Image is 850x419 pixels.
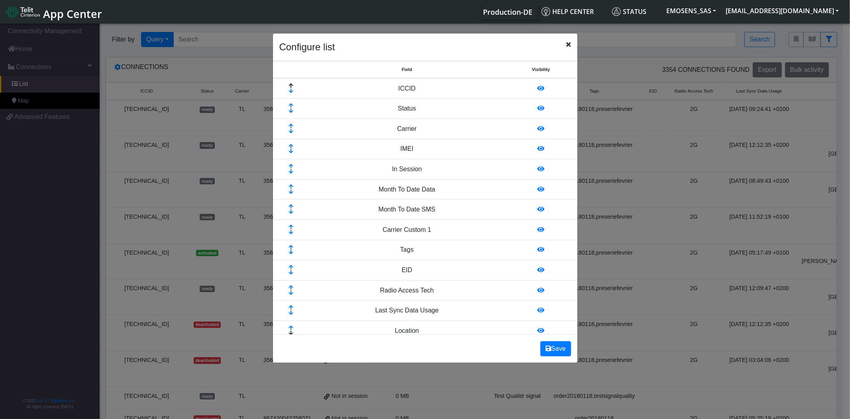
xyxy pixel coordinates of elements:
[309,119,505,139] td: Carrier
[309,219,505,240] td: Carrier Custom 1
[279,40,335,54] h4: Configure list
[309,280,505,300] td: Radio Access Tech
[567,40,571,49] span: Close
[309,159,505,180] td: In Session
[483,7,532,17] span: Production-DE
[309,99,505,119] td: Status
[6,6,40,18] img: logo-telit-cinterion-gw-new.png
[505,61,577,78] th: Visibility
[662,4,721,18] button: EMOSENS_SAS
[309,260,505,281] td: EID
[309,61,505,78] th: Field
[309,240,505,260] td: Tags
[309,179,505,200] td: Month To Date Data
[612,7,621,16] img: status.svg
[483,4,532,20] a: Your current platform instance
[721,4,844,18] button: [EMAIL_ADDRESS][DOMAIN_NAME]
[540,341,571,356] button: Save
[612,7,646,16] span: Status
[309,300,505,321] td: Last Sync Data Usage
[309,139,505,159] td: IMEI
[43,6,102,21] span: App Center
[542,7,550,16] img: knowledge.svg
[309,320,505,341] td: Location
[542,7,594,16] span: Help center
[309,78,505,99] td: ICCID
[309,200,505,220] td: Month To Date SMS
